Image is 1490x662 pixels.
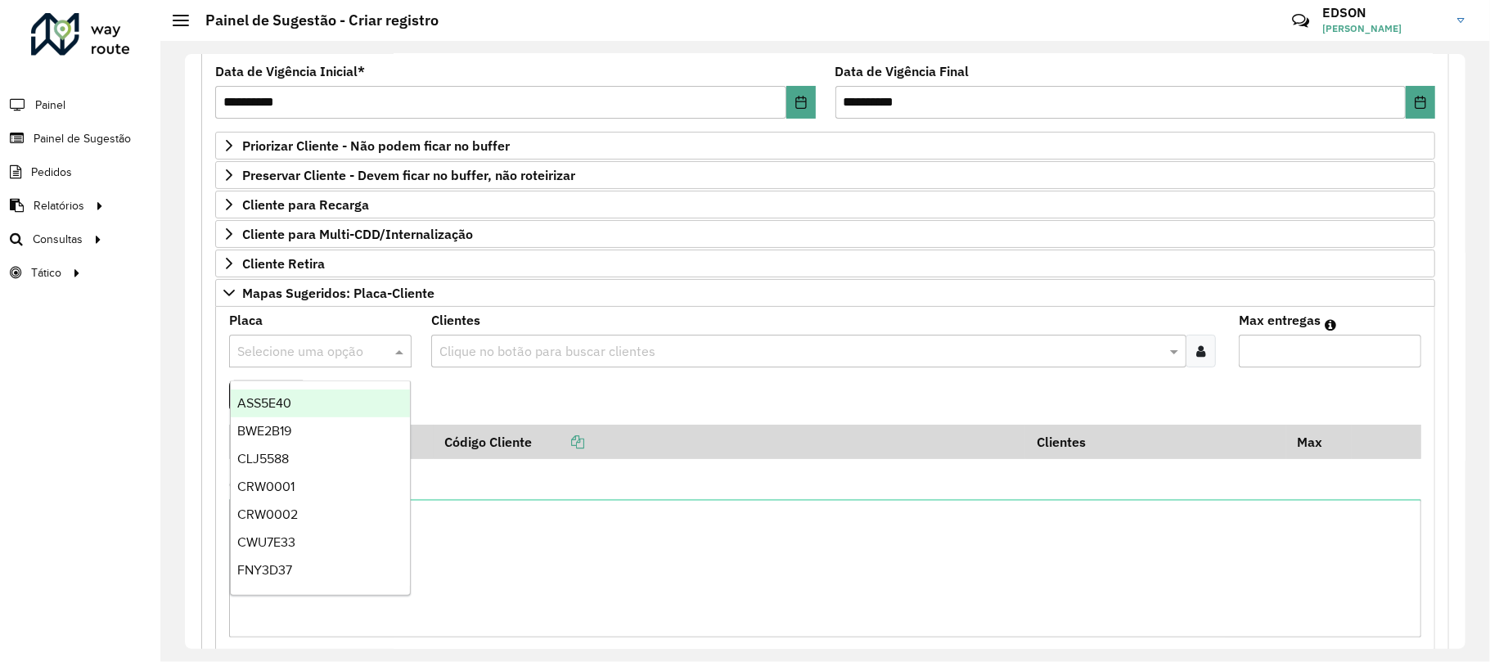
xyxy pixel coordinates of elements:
[229,310,263,330] label: Placa
[434,425,1026,459] th: Código Cliente
[237,535,295,549] span: CWU7E33
[237,480,295,493] span: CRW0001
[1322,21,1445,36] span: [PERSON_NAME]
[215,191,1435,218] a: Cliente para Recarga
[215,307,1435,660] div: Mapas Sugeridos: Placa-Cliente
[230,381,412,596] ng-dropdown-panel: Options list
[237,396,291,410] span: ASS5E40
[215,250,1435,277] a: Cliente Retira
[215,61,365,81] label: Data de Vigência Inicial
[242,286,434,299] span: Mapas Sugeridos: Placa-Cliente
[215,132,1435,160] a: Priorizar Cliente - Não podem ficar no buffer
[237,563,292,577] span: FNY3D37
[242,227,473,241] span: Cliente para Multi-CDD/Internalização
[1322,5,1445,20] h3: EDSON
[215,220,1435,248] a: Cliente para Multi-CDD/Internalização
[835,61,970,81] label: Data de Vigência Final
[31,164,72,181] span: Pedidos
[189,11,439,29] h2: Painel de Sugestão - Criar registro
[242,169,575,182] span: Preservar Cliente - Devem ficar no buffer, não roteirizar
[431,310,480,330] label: Clientes
[31,264,61,281] span: Tático
[1283,3,1318,38] a: Contato Rápido
[237,424,291,438] span: BWE2B19
[215,161,1435,189] a: Preservar Cliente - Devem ficar no buffer, não roteirizar
[35,97,65,114] span: Painel
[34,130,131,147] span: Painel de Sugestão
[215,279,1435,307] a: Mapas Sugeridos: Placa-Cliente
[242,257,325,270] span: Cliente Retira
[33,231,83,248] span: Consultas
[1025,425,1286,459] th: Clientes
[1286,425,1352,459] th: Max
[34,197,84,214] span: Relatórios
[242,198,369,211] span: Cliente para Recarga
[786,86,816,119] button: Choose Date
[237,507,298,521] span: CRW0002
[1239,310,1321,330] label: Max entregas
[1406,86,1435,119] button: Choose Date
[1325,318,1336,331] em: Máximo de clientes que serão colocados na mesma rota com os clientes informados
[242,139,510,152] span: Priorizar Cliente - Não podem ficar no buffer
[237,452,289,466] span: CLJ5588
[532,434,584,450] a: Copiar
